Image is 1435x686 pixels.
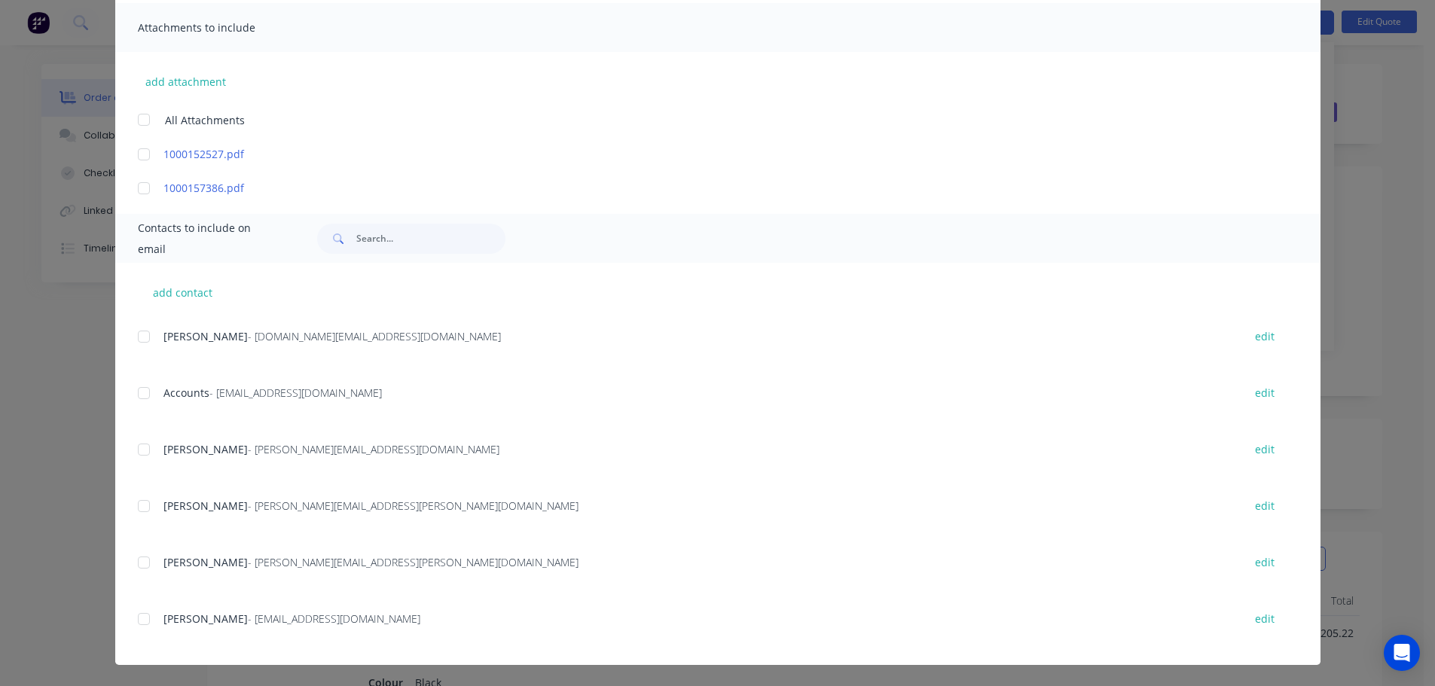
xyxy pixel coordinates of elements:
button: add attachment [138,70,234,93]
span: - [EMAIL_ADDRESS][DOMAIN_NAME] [248,611,420,626]
span: Contacts to include on email [138,218,280,260]
input: Search... [356,224,505,254]
button: edit [1246,608,1284,629]
a: 1000152527.pdf [163,146,1228,162]
span: - [PERSON_NAME][EMAIL_ADDRESS][DOMAIN_NAME] [248,442,499,456]
button: add contact [138,281,228,303]
span: - [DOMAIN_NAME][EMAIL_ADDRESS][DOMAIN_NAME] [248,329,501,343]
button: edit [1246,495,1284,516]
button: edit [1246,326,1284,346]
button: edit [1246,383,1284,403]
a: 1000157386.pdf [163,180,1228,196]
span: [PERSON_NAME] [163,611,248,626]
span: - [PERSON_NAME][EMAIL_ADDRESS][PERSON_NAME][DOMAIN_NAME] [248,555,579,569]
button: edit [1246,439,1284,459]
span: [PERSON_NAME] [163,498,248,513]
div: Open Intercom Messenger [1384,635,1420,671]
span: [PERSON_NAME] [163,329,248,343]
span: [PERSON_NAME] [163,442,248,456]
span: - [EMAIL_ADDRESS][DOMAIN_NAME] [209,386,382,400]
span: Attachments to include [138,17,304,38]
span: All Attachments [165,112,245,128]
span: [PERSON_NAME] [163,555,248,569]
span: Accounts [163,386,209,400]
span: - [PERSON_NAME][EMAIL_ADDRESS][PERSON_NAME][DOMAIN_NAME] [248,498,579,513]
button: edit [1246,552,1284,572]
